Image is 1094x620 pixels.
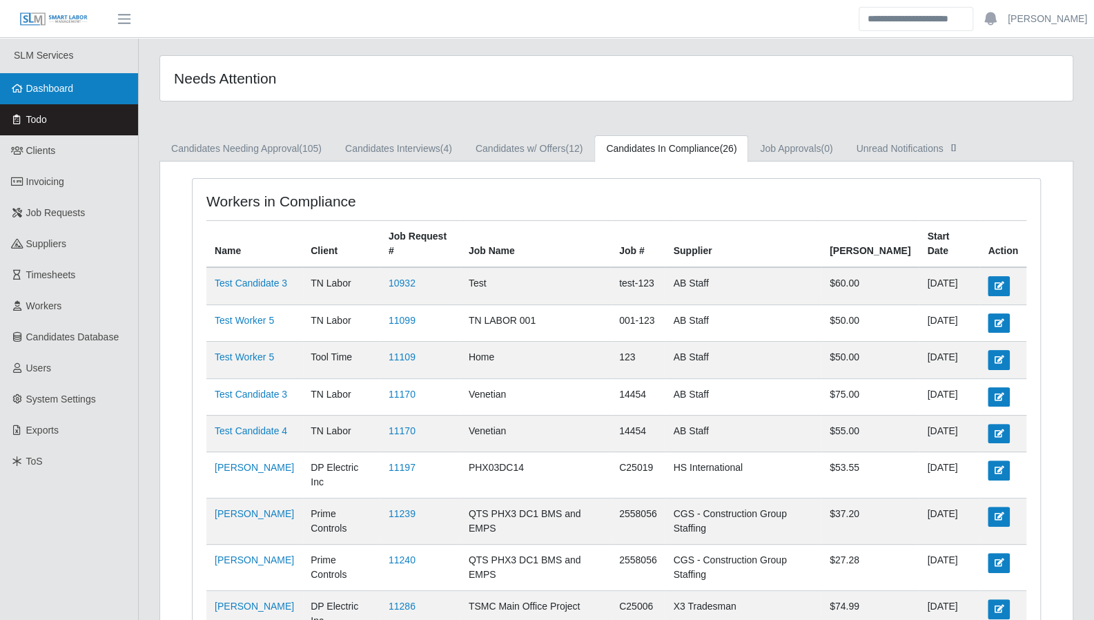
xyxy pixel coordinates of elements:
span: SLM Services [14,50,73,61]
span: Candidates Database [26,331,119,342]
td: Venetian [460,378,611,415]
a: Candidates In Compliance [594,135,748,162]
a: 11109 [389,351,416,362]
td: TN Labor [302,267,380,304]
input: Search [859,7,973,31]
td: CGS - Construction Group Staffing [665,545,821,591]
td: $60.00 [821,267,919,304]
a: 10932 [389,278,416,289]
td: $27.28 [821,545,919,591]
td: [DATE] [919,545,979,591]
td: HS International [665,452,821,498]
td: 14454 [611,415,665,452]
a: 11239 [389,508,416,519]
td: Test [460,267,611,304]
td: $50.00 [821,342,919,378]
span: Job Requests [26,207,86,218]
td: $53.55 [821,452,919,498]
td: QTS PHX3 DC1 BMS and EMPS [460,545,611,591]
a: 11099 [389,315,416,326]
th: Action [979,221,1026,268]
td: [DATE] [919,452,979,498]
td: TN LABOR 001 [460,304,611,341]
td: AB Staff [665,304,821,341]
a: Test Candidate 4 [215,425,287,436]
th: [PERSON_NAME] [821,221,919,268]
td: 2558056 [611,498,665,545]
th: Job Request # [380,221,460,268]
a: [PERSON_NAME] [215,554,294,565]
td: AB Staff [665,342,821,378]
a: 11170 [389,425,416,436]
a: Unread Notifications [844,135,972,162]
td: Home [460,342,611,378]
td: [DATE] [919,498,979,545]
span: Workers [26,300,62,311]
td: $75.00 [821,378,919,415]
span: (105) [299,143,322,154]
td: [DATE] [919,304,979,341]
span: Todo [26,114,47,125]
span: Dashboard [26,83,74,94]
td: TN Labor [302,378,380,415]
a: Test Worker 5 [215,351,274,362]
span: Invoicing [26,176,64,187]
th: Job Name [460,221,611,268]
td: AB Staff [665,378,821,415]
td: TN Labor [302,415,380,452]
span: Suppliers [26,238,66,249]
td: test-123 [611,267,665,304]
img: SLM Logo [19,12,88,27]
td: AB Staff [665,267,821,304]
span: Timesheets [26,269,76,280]
td: [DATE] [919,378,979,415]
th: Client [302,221,380,268]
span: ToS [26,456,43,467]
td: [DATE] [919,415,979,452]
td: QTS PHX3 DC1 BMS and EMPS [460,498,611,545]
td: Tool Time [302,342,380,378]
td: $50.00 [821,304,919,341]
th: Name [206,221,302,268]
span: Clients [26,145,56,156]
span: Users [26,362,52,374]
a: Test Candidate 3 [215,278,287,289]
td: 14454 [611,378,665,415]
a: 11240 [389,554,416,565]
td: Venetian [460,415,611,452]
td: TN Labor [302,304,380,341]
a: Test Worker 5 [215,315,274,326]
td: CGS - Construction Group Staffing [665,498,821,545]
a: Test Candidate 3 [215,389,287,400]
td: 2558056 [611,545,665,591]
h4: Workers in Compliance [206,193,536,210]
th: Supplier [665,221,821,268]
td: $55.00 [821,415,919,452]
td: PHX03DC14 [460,452,611,498]
span: System Settings [26,394,96,405]
a: [PERSON_NAME] [1008,12,1087,26]
a: Candidates Needing Approval [159,135,333,162]
td: $37.20 [821,498,919,545]
td: Prime Controls [302,545,380,591]
td: AB Staff [665,415,821,452]
td: 123 [611,342,665,378]
td: Prime Controls [302,498,380,545]
a: Job Approvals [748,135,844,162]
span: (26) [719,143,736,154]
td: 001-123 [611,304,665,341]
h4: Needs Attention [174,70,531,87]
a: [PERSON_NAME] [215,462,294,473]
a: Candidates w/ Offers [464,135,594,162]
td: [DATE] [919,267,979,304]
span: (4) [440,143,452,154]
td: C25019 [611,452,665,498]
span: (0) [821,143,832,154]
a: 11197 [389,462,416,473]
span: (12) [565,143,583,154]
a: 11286 [389,601,416,612]
a: [PERSON_NAME] [215,601,294,612]
td: DP Electric Inc [302,452,380,498]
th: Job # [611,221,665,268]
span: Exports [26,425,59,436]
